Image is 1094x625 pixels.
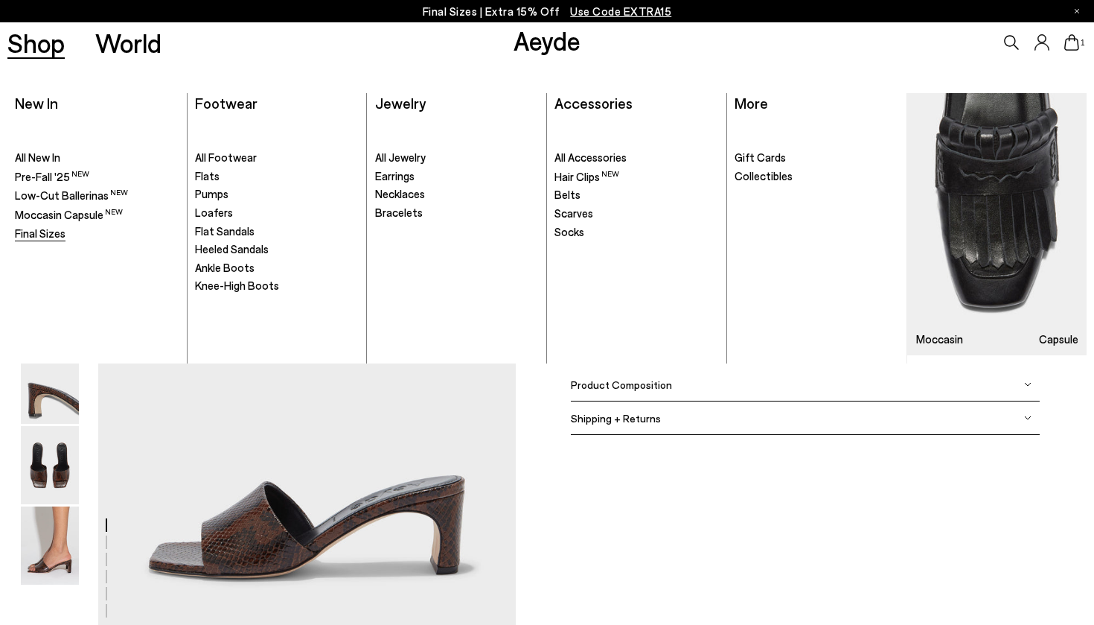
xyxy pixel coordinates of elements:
[195,279,359,294] a: Knee-High Boots
[571,412,661,425] span: Shipping + Returns
[195,150,257,164] span: All Footwear
[15,226,65,240] span: Final Sizes
[735,150,786,164] span: Gift Cards
[554,225,718,240] a: Socks
[195,279,279,292] span: Knee-High Boots
[195,206,359,221] a: Loafers
[195,169,359,184] a: Flats
[735,169,899,184] a: Collectibles
[1024,381,1031,388] img: svg%3E
[907,93,1087,356] a: Moccasin Capsule
[554,206,718,221] a: Scarves
[375,187,425,200] span: Necklaces
[554,170,619,183] span: Hair Clips
[554,169,718,185] a: Hair Clips
[423,2,672,21] p: Final Sizes | Extra 15% Off
[916,334,963,345] h3: Moccasin
[907,93,1087,356] img: Mobile_e6eede4d-78b8-4bd1-ae2a-4197e375e133_900x.jpg
[95,30,161,56] a: World
[195,187,228,200] span: Pumps
[195,206,233,219] span: Loafers
[554,188,718,203] a: Belts
[195,242,269,256] span: Heeled Sandals
[375,206,423,219] span: Bracelets
[195,94,257,112] a: Footwear
[195,242,359,257] a: Heeled Sandals
[375,94,426,112] a: Jewelry
[735,150,899,165] a: Gift Cards
[195,169,220,183] span: Flats
[195,224,359,239] a: Flat Sandals
[15,170,89,183] span: Pre-Fall '25
[7,30,65,56] a: Shop
[570,4,671,18] span: Navigate to /collections/ss25-final-sizes
[375,187,539,202] a: Necklaces
[21,426,79,504] img: Jeanie Leather Sandals - Image 5
[554,188,580,201] span: Belts
[15,169,179,185] a: Pre-Fall '25
[375,206,539,221] a: Bracelets
[1024,414,1031,422] img: svg%3E
[514,25,580,56] a: Aeyde
[15,226,179,241] a: Final Sizes
[195,224,255,238] span: Flat Sandals
[375,169,539,184] a: Earrings
[554,150,627,164] span: All Accessories
[554,206,593,220] span: Scarves
[15,150,60,164] span: All New In
[15,150,179,165] a: All New In
[554,225,584,238] span: Socks
[571,378,672,391] span: Product Composition
[554,150,718,165] a: All Accessories
[15,188,128,202] span: Low-Cut Ballerinas
[21,507,79,585] img: Jeanie Leather Sandals - Image 6
[735,94,768,112] a: More
[15,207,179,223] a: Moccasin Capsule
[21,346,79,424] img: Jeanie Leather Sandals - Image 4
[554,94,633,112] a: Accessories
[195,261,359,276] a: Ankle Boots
[1064,34,1079,51] a: 1
[375,150,426,164] span: All Jewelry
[195,150,359,165] a: All Footwear
[375,150,539,165] a: All Jewelry
[195,261,255,274] span: Ankle Boots
[735,169,793,183] span: Collectibles
[1079,39,1087,47] span: 1
[195,187,359,202] a: Pumps
[15,188,179,203] a: Low-Cut Ballerinas
[15,94,58,112] a: New In
[15,208,123,221] span: Moccasin Capsule
[1039,334,1078,345] h3: Capsule
[375,169,415,183] span: Earrings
